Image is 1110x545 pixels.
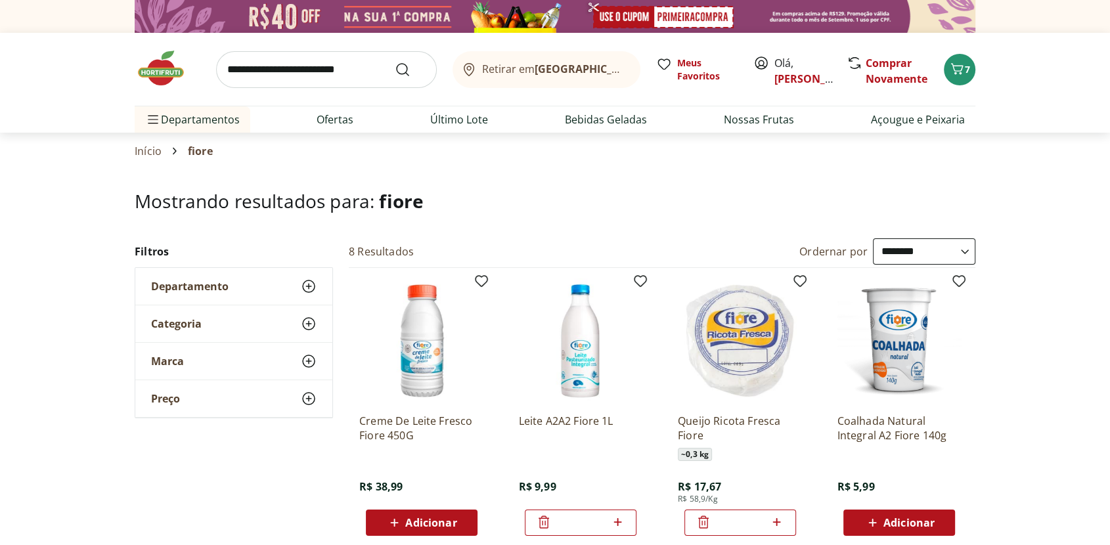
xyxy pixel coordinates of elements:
span: R$ 9,99 [518,479,556,494]
span: R$ 58,9/Kg [678,494,718,504]
button: Adicionar [843,510,955,536]
a: Início [135,145,162,157]
h2: 8 Resultados [349,244,414,259]
h1: Mostrando resultados para: [135,190,975,211]
b: [GEOGRAPHIC_DATA]/[GEOGRAPHIC_DATA] [535,62,756,76]
img: Queijo Ricota Fresca Fiore [678,278,803,403]
span: fiore [188,145,213,157]
img: Leite A2A2 Fiore 1L [518,278,643,403]
span: Marca [151,355,184,368]
span: Meus Favoritos [677,56,738,83]
img: Coalhada Natural Integral A2 Fiore 140g [837,278,962,403]
button: Categoria [135,305,332,342]
span: Departamentos [145,104,240,135]
a: Último Lote [430,112,488,127]
button: Submit Search [395,62,426,77]
a: Bebidas Geladas [565,112,647,127]
span: Adicionar [405,517,456,528]
button: Retirar em[GEOGRAPHIC_DATA]/[GEOGRAPHIC_DATA] [453,51,640,88]
button: Preço [135,380,332,417]
span: fiore [379,188,424,213]
span: Olá, [774,55,833,87]
span: Departamento [151,280,229,293]
img: Hortifruti [135,49,200,88]
input: search [216,51,437,88]
span: Preço [151,392,180,405]
a: Leite A2A2 Fiore 1L [518,414,643,443]
button: Departamento [135,268,332,305]
span: Adicionar [883,517,935,528]
a: Meus Favoritos [656,56,738,83]
a: Ofertas [317,112,353,127]
span: R$ 17,67 [678,479,721,494]
button: Adicionar [366,510,477,536]
button: Menu [145,104,161,135]
span: 7 [965,63,970,76]
h2: Filtros [135,238,333,265]
a: [PERSON_NAME] [774,72,860,86]
a: Nossas Frutas [724,112,794,127]
span: ~ 0,3 kg [678,448,712,461]
a: Coalhada Natural Integral A2 Fiore 140g [837,414,962,443]
a: Creme De Leite Fresco Fiore 450G [359,414,484,443]
button: Carrinho [944,54,975,85]
span: R$ 38,99 [359,479,403,494]
label: Ordernar por [799,244,868,259]
a: Açougue e Peixaria [871,112,965,127]
img: Creme De Leite Fresco Fiore 450G [359,278,484,403]
a: Comprar Novamente [866,56,927,86]
a: Queijo Ricota Fresca Fiore [678,414,803,443]
button: Marca [135,343,332,380]
span: Categoria [151,317,202,330]
span: R$ 5,99 [837,479,874,494]
span: Retirar em [482,63,627,75]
